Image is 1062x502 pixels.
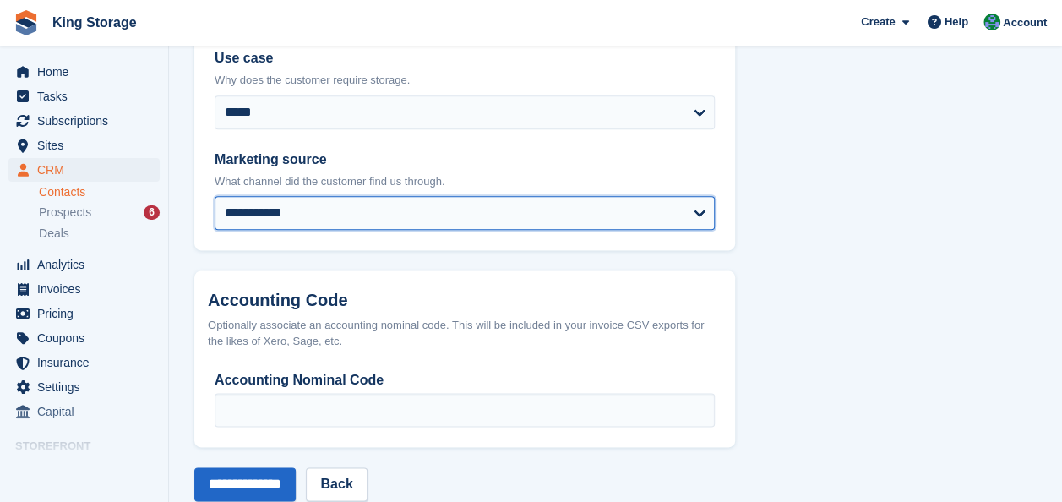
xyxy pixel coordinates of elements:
a: Back [306,467,367,501]
a: menu [8,253,160,276]
a: menu [8,375,160,399]
a: menu [8,400,160,423]
div: 6 [144,205,160,220]
span: Coupons [37,326,139,350]
label: Accounting Nominal Code [215,370,715,390]
span: Tasks [37,85,139,108]
img: stora-icon-8386f47178a22dfd0bd8f6a31ec36ba5ce8667c1dd55bd0f319d3a0aa187defe.svg [14,10,39,35]
label: Marketing source [215,150,715,170]
a: menu [8,302,160,325]
span: Online Store [37,459,139,483]
span: Capital [37,400,139,423]
img: John King [983,14,1000,30]
span: Create [861,14,895,30]
a: menu [8,109,160,133]
span: Sites [37,134,139,157]
span: Settings [37,375,139,399]
label: Use case [215,48,715,68]
span: Account [1003,14,1047,31]
span: Storefront [15,438,168,455]
a: Preview store [139,461,160,481]
span: Deals [39,226,69,242]
span: Insurance [37,351,139,374]
span: Pricing [37,302,139,325]
div: Optionally associate an accounting nominal code. This will be included in your invoice CSV export... [208,317,722,350]
a: Prospects 6 [39,204,160,221]
span: Home [37,60,139,84]
span: Invoices [37,277,139,301]
a: King Storage [46,8,144,36]
a: Contacts [39,184,160,200]
p: Why does the customer require storage. [215,72,715,89]
span: Prospects [39,205,91,221]
h2: Accounting Code [208,291,722,310]
a: menu [8,459,160,483]
a: menu [8,60,160,84]
a: Deals [39,225,160,243]
span: Analytics [37,253,139,276]
a: menu [8,277,160,301]
a: menu [8,351,160,374]
a: menu [8,85,160,108]
a: menu [8,134,160,157]
p: What channel did the customer find us through. [215,173,715,190]
a: menu [8,158,160,182]
a: menu [8,326,160,350]
span: CRM [37,158,139,182]
span: Subscriptions [37,109,139,133]
span: Help [945,14,968,30]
